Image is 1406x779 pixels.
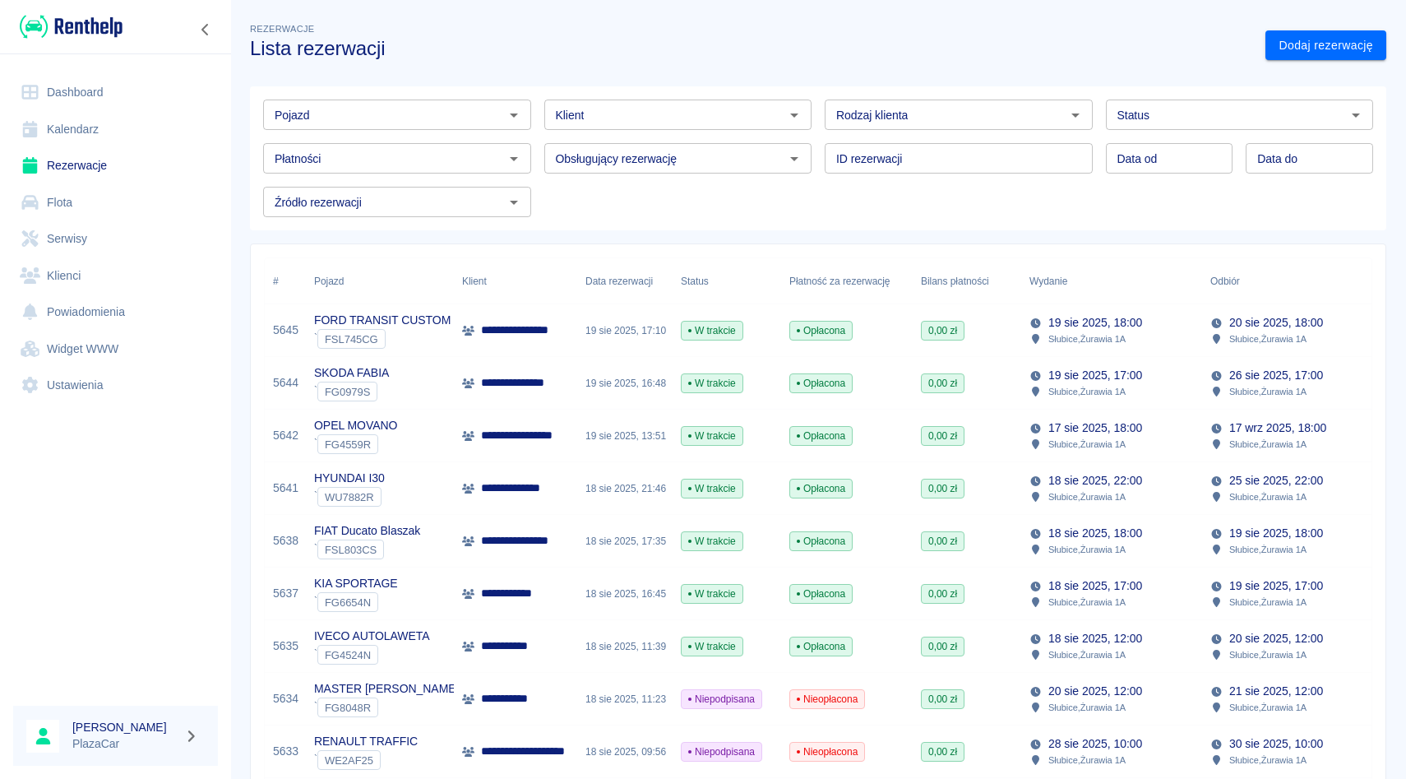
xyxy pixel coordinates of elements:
[273,480,298,497] a: 5641
[314,628,430,645] p: IVECO AUTOLAWETA
[682,692,761,707] span: Niepodpisana
[273,743,298,760] a: 5633
[1048,630,1142,647] p: 18 sie 2025, 12:00
[1229,647,1307,662] p: Słubice , Żurawia 1A
[682,744,761,759] span: Niepodpisana
[13,74,218,111] a: Dashboard
[318,386,377,398] span: FG0979S
[13,294,218,331] a: Powiadomienia
[314,417,397,434] p: OPEL MOVANO
[314,434,397,454] div: `
[789,258,890,304] div: Płatność za rezerwację
[273,585,298,602] a: 5637
[314,312,451,329] p: FORD TRANSIT CUSTOM
[1229,472,1323,489] p: 25 sie 2025, 22:00
[273,638,298,655] a: 5635
[673,258,781,304] div: Status
[318,702,377,714] span: FG8048R
[502,104,525,127] button: Otwórz
[250,24,314,34] span: Rezerwacje
[1048,332,1126,346] p: Słubice , Żurawia 1A
[913,258,1021,304] div: Bilans płatności
[1048,595,1126,610] p: Słubice , Żurawia 1A
[1229,542,1307,557] p: Słubice , Żurawia 1A
[13,257,218,294] a: Klienci
[682,376,742,391] span: W trakcie
[1229,314,1323,332] p: 20 sie 2025, 18:00
[1210,258,1240,304] div: Odbiór
[314,592,398,612] div: `
[314,540,420,559] div: `
[318,333,385,345] span: FSL745CG
[577,357,673,410] div: 19 sie 2025, 16:48
[314,470,385,487] p: HYUNDAI I30
[13,111,218,148] a: Kalendarz
[681,258,709,304] div: Status
[790,323,852,338] span: Opłacona
[1229,384,1307,399] p: Słubice , Żurawia 1A
[577,515,673,568] div: 18 sie 2025, 17:35
[1229,367,1323,384] p: 26 sie 2025, 17:00
[1048,577,1142,595] p: 18 sie 2025, 17:00
[314,329,451,349] div: `
[20,13,123,40] img: Renthelp logo
[13,147,218,184] a: Rezerwacje
[273,258,279,304] div: #
[462,258,487,304] div: Klient
[1229,630,1323,647] p: 20 sie 2025, 12:00
[1048,647,1126,662] p: Słubice , Żurawia 1A
[1048,314,1142,332] p: 19 sie 2025, 18:00
[273,690,298,707] a: 5634
[265,258,306,304] div: #
[790,587,852,601] span: Opłacona
[585,258,653,304] div: Data rezerwacji
[1064,104,1087,127] button: Otwórz
[1246,143,1373,174] input: DD.MM.YYYY
[1048,683,1142,700] p: 20 sie 2025, 12:00
[682,639,742,654] span: W trakcie
[306,258,454,304] div: Pojazd
[1229,700,1307,715] p: Słubice , Żurawia 1A
[318,754,380,767] span: WE2AF25
[314,522,420,540] p: FIAT Ducato Blaszak
[1048,489,1126,504] p: Słubice , Żurawia 1A
[1106,143,1233,174] input: DD.MM.YYYY
[314,750,418,770] div: `
[13,220,218,257] a: Serwisy
[193,19,218,40] button: Zwiń nawigację
[1048,525,1142,542] p: 18 sie 2025, 18:00
[314,698,459,717] div: `
[1048,367,1142,384] p: 19 sie 2025, 17:00
[783,104,806,127] button: Otwórz
[314,575,398,592] p: KIA SPORTAGE
[314,733,418,750] p: RENAULT TRAFFIC
[577,568,673,620] div: 18 sie 2025, 16:45
[1048,542,1126,557] p: Słubice , Żurawia 1A
[922,692,964,707] span: 0,00 zł
[502,191,525,214] button: Otwórz
[1344,104,1367,127] button: Otwórz
[922,744,964,759] span: 0,00 zł
[273,427,298,444] a: 5642
[1021,258,1202,304] div: Wydanie
[314,258,344,304] div: Pojazd
[577,673,673,726] div: 18 sie 2025, 11:23
[790,744,864,759] span: Nieopłacona
[72,719,178,735] h6: [PERSON_NAME]
[13,367,218,404] a: Ustawienia
[783,147,806,170] button: Otwórz
[1048,437,1126,452] p: Słubice , Żurawia 1A
[922,534,964,549] span: 0,00 zł
[682,429,742,443] span: W trakcie
[1048,753,1126,767] p: Słubice , Żurawia 1A
[273,374,298,392] a: 5644
[1229,420,1326,437] p: 17 wrz 2025, 18:00
[1229,437,1307,452] p: Słubice , Żurawia 1A
[318,491,381,503] span: WU7882R
[577,258,673,304] div: Data rezerwacji
[1229,753,1307,767] p: Słubice , Żurawia 1A
[13,184,218,221] a: Flota
[1229,489,1307,504] p: Słubice , Żurawia 1A
[1229,735,1323,753] p: 30 sie 2025, 10:00
[1048,735,1142,753] p: 28 sie 2025, 10:00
